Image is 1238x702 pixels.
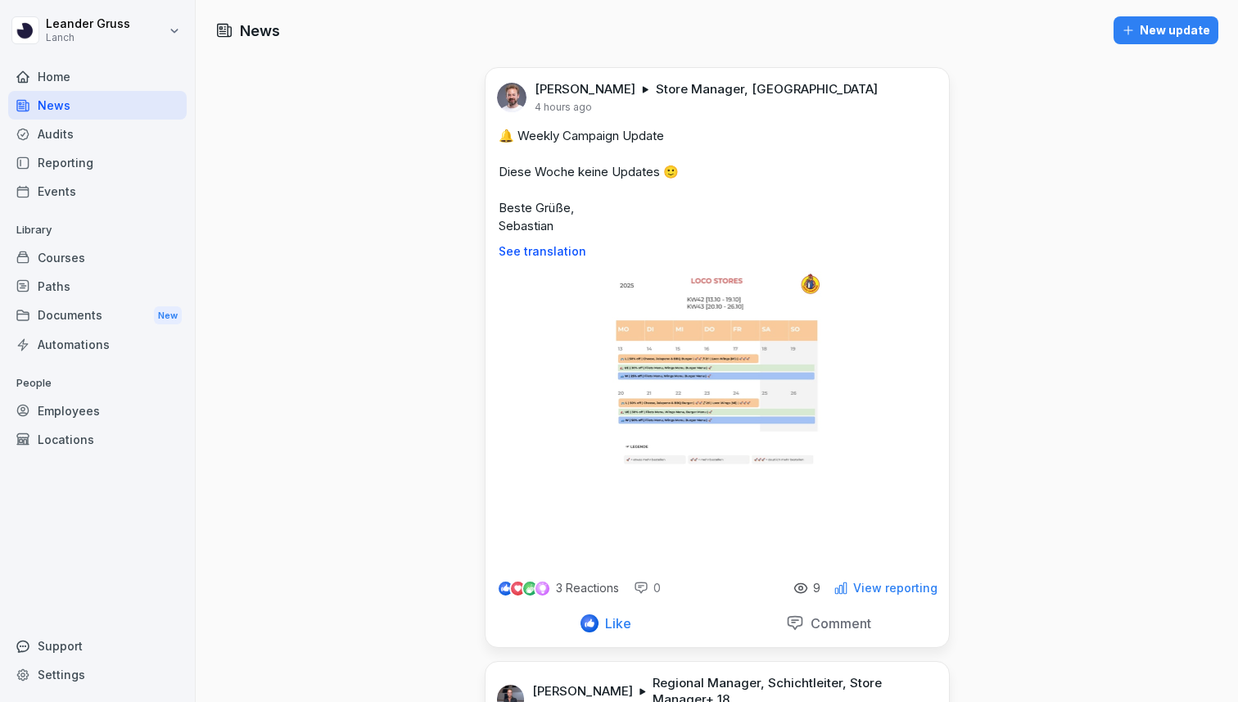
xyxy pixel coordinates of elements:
[556,582,619,595] p: 3 Reactions
[535,581,549,596] img: inspiring
[8,660,187,689] a: Settings
[656,81,878,97] p: Store Manager, [GEOGRAPHIC_DATA]
[532,683,633,700] p: [PERSON_NAME]
[46,17,130,31] p: Leander Gruss
[8,301,187,331] div: Documents
[813,582,820,595] p: 9
[8,370,187,396] p: People
[8,177,187,206] a: Events
[499,582,512,595] img: like
[512,582,524,595] img: love
[8,272,187,301] a: Paths
[634,580,661,596] div: 0
[8,217,187,243] p: Library
[8,148,187,177] a: Reporting
[853,582,938,595] p: View reporting
[535,101,592,114] p: 4 hours ago
[1122,21,1210,39] div: New update
[8,243,187,272] a: Courses
[8,632,187,660] div: Support
[499,245,936,258] p: See translation
[8,62,187,91] a: Home
[535,81,635,97] p: [PERSON_NAME]
[499,127,936,235] p: 🔔 Weekly Campaign Update Diese Woche keine Updates 🙂 Beste Grüße, Sebastian
[8,396,187,425] a: Employees
[8,91,187,120] a: News
[8,330,187,359] a: Automations
[8,301,187,331] a: DocumentsNew
[497,83,526,112] img: wv35qonp8m9yt1hbnlx3lxeb.png
[612,271,823,562] img: qqtaiealp9idij6cfm3miz8i.png
[154,306,182,325] div: New
[8,120,187,148] a: Audits
[523,582,537,596] img: celebrate
[8,425,187,454] a: Locations
[804,615,871,632] p: Comment
[1114,16,1218,44] button: New update
[46,32,130,43] p: Lanch
[599,615,631,632] p: Like
[240,20,280,42] h1: News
